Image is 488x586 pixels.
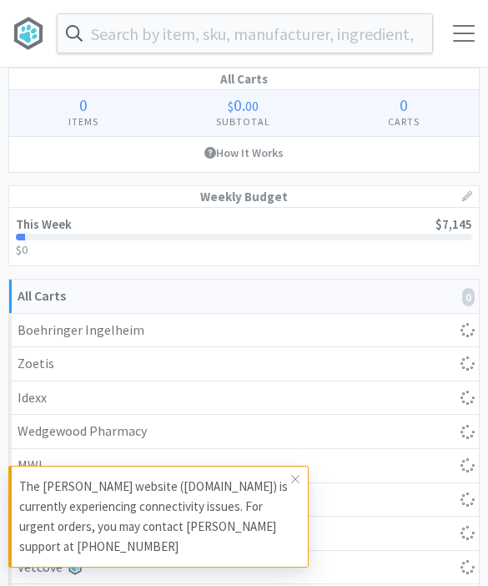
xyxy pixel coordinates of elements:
div: MWI [18,455,470,477]
div: Pharmsource AH [18,523,470,544]
div: Boehringer Ingelheim [18,320,470,341]
a: Zoetis [9,347,479,381]
div: . [157,97,329,114]
a: All Carts0 [9,280,479,314]
a: Boehringer Ingelheim [9,314,479,348]
h2: This Week [16,218,72,230]
input: Search by item, sku, manufacturer, ingredient, size... [58,14,432,53]
p: The [PERSON_NAME] website ([DOMAIN_NAME]) is currently experiencing connectivity issues. For urge... [19,477,291,557]
span: $7,145 [435,216,472,232]
h4: Items [9,114,157,129]
span: 0 [400,94,408,115]
span: $ [228,98,234,114]
h1: All Carts [9,68,479,90]
div: Idexx [18,387,470,409]
div: Vetcove [18,557,470,578]
h4: Carts [330,114,479,129]
a: MWI [9,449,479,483]
div: [PERSON_NAME] [18,489,470,511]
a: This Week$7,145$0 [9,208,479,265]
span: $0 [16,242,28,257]
span: 0 [234,94,242,115]
a: Wedgewood Pharmacy [9,415,479,449]
a: How It Works [9,137,479,169]
h4: Subtotal [157,114,329,129]
i: 0 [462,288,475,306]
div: Wedgewood Pharmacy [18,421,470,442]
span: 00 [245,98,259,114]
strong: All Carts [18,287,66,304]
div: Zoetis [18,353,470,375]
a: Idexx [9,381,479,416]
h1: Weekly Budget [9,186,479,208]
span: 0 [79,94,88,115]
